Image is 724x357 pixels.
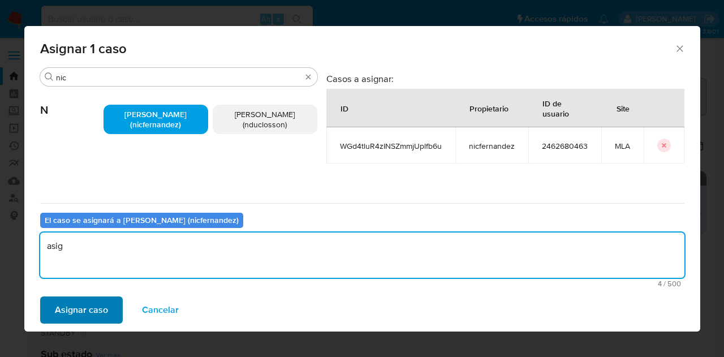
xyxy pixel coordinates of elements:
div: assign-modal [24,26,700,332]
span: Asignar caso [55,298,108,322]
span: MLA [615,141,630,151]
div: [PERSON_NAME] (nduclosson) [213,105,317,134]
span: 2462680463 [542,141,588,151]
div: ID [327,94,362,122]
span: WGd4tluR4zINSZmmjUplfb6u [340,141,442,151]
span: nicfernandez [469,141,515,151]
h3: Casos a asignar: [326,73,684,84]
span: Cancelar [142,298,179,322]
span: N [40,87,104,117]
button: Borrar [304,72,313,81]
span: Asignar 1 caso [40,42,675,55]
button: Cancelar [127,296,193,324]
div: Site [603,94,643,122]
span: [PERSON_NAME] (nduclosson) [235,109,295,130]
div: ID de usuario [529,89,601,127]
textarea: asig [40,233,684,278]
button: Buscar [45,72,54,81]
button: Cerrar ventana [674,43,684,53]
div: [PERSON_NAME] (nicfernandez) [104,105,208,134]
b: El caso se asignará a [PERSON_NAME] (nicfernandez) [45,214,239,226]
span: Máximo 500 caracteres [44,280,681,287]
span: [PERSON_NAME] (nicfernandez) [124,109,187,130]
button: icon-button [657,139,671,152]
button: Asignar caso [40,296,123,324]
div: Propietario [456,94,522,122]
input: Buscar analista [56,72,301,83]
